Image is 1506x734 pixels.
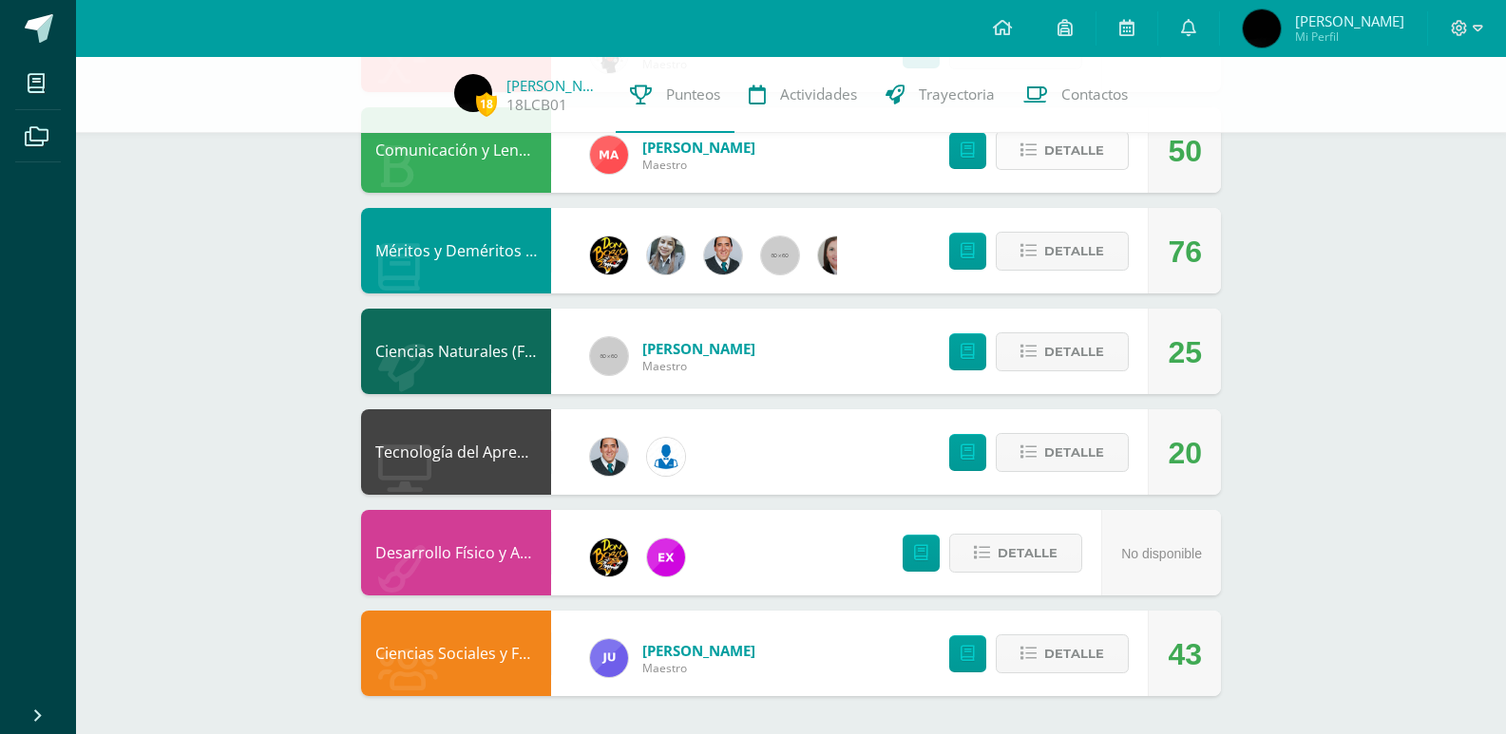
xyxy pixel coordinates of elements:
[642,339,755,358] span: [PERSON_NAME]
[616,57,734,133] a: Punteos
[590,236,628,274] img: eda3c0d1caa5ac1a520cf0290d7c6ae4.png
[642,138,755,157] span: [PERSON_NAME]
[1061,85,1128,104] span: Contactos
[590,639,628,677] img: 0261123e46d54018888246571527a9cf.png
[996,131,1129,170] button: Detalle
[361,611,551,696] div: Ciencias Sociales y Formación Ciudadana e Interculturalidad
[1168,310,1202,395] div: 25
[1044,334,1104,369] span: Detalle
[476,92,497,116] span: 18
[996,332,1129,371] button: Detalle
[1168,410,1202,496] div: 20
[1121,546,1202,561] span: No disponible
[734,57,871,133] a: Actividades
[642,358,755,374] span: Maestro
[1009,57,1142,133] a: Contactos
[454,74,492,112] img: 2f046f4523e7552fc62f74ed53b3d6b1.png
[996,232,1129,271] button: Detalle
[1044,133,1104,168] span: Detalle
[361,309,551,394] div: Ciencias Naturales (Física Fundamental)
[919,85,995,104] span: Trayectoria
[361,107,551,193] div: Comunicación y Lenguaje, Idioma Español
[590,438,628,476] img: 2306758994b507d40baaa54be1d4aa7e.png
[1044,234,1104,269] span: Detalle
[949,534,1082,573] button: Detalle
[361,409,551,495] div: Tecnología del Aprendizaje y la Comunicación (TIC)
[642,157,755,173] span: Maestro
[1295,11,1404,30] span: [PERSON_NAME]
[590,337,628,375] img: 60x60
[666,85,720,104] span: Punteos
[1168,108,1202,194] div: 50
[704,236,742,274] img: 2306758994b507d40baaa54be1d4aa7e.png
[818,236,856,274] img: 8af0450cf43d44e38c4a1497329761f3.png
[1044,636,1104,671] span: Detalle
[1295,28,1404,45] span: Mi Perfil
[361,208,551,293] div: Méritos y Deméritos 3ro. Básico "D"
[642,641,755,660] span: [PERSON_NAME]
[1044,435,1104,470] span: Detalle
[647,236,685,274] img: cba4c69ace659ae4cf02a5761d9a2473.png
[506,76,601,95] a: [PERSON_NAME]
[1168,209,1202,294] div: 76
[780,85,857,104] span: Actividades
[642,660,755,676] span: Maestro
[590,136,628,174] img: 0fd6451cf16eae051bb176b5d8bc5f11.png
[647,438,685,476] img: 6ed6846fa57649245178fca9fc9a58dd.png
[761,236,799,274] img: 60x60
[996,433,1129,472] button: Detalle
[506,95,567,115] a: 18LCB01
[871,57,1009,133] a: Trayectoria
[361,510,551,595] div: Desarrollo Físico y Artístico (Extracurricular)
[590,538,628,576] img: 21dcd0747afb1b787494880446b9b401.png
[1243,9,1281,47] img: 2f046f4523e7552fc62f74ed53b3d6b1.png
[1168,612,1202,697] div: 43
[647,538,685,576] img: ce84f7dabd80ed5f5aa83b4480291ac6.png
[996,634,1129,673] button: Detalle
[998,536,1058,571] span: Detalle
